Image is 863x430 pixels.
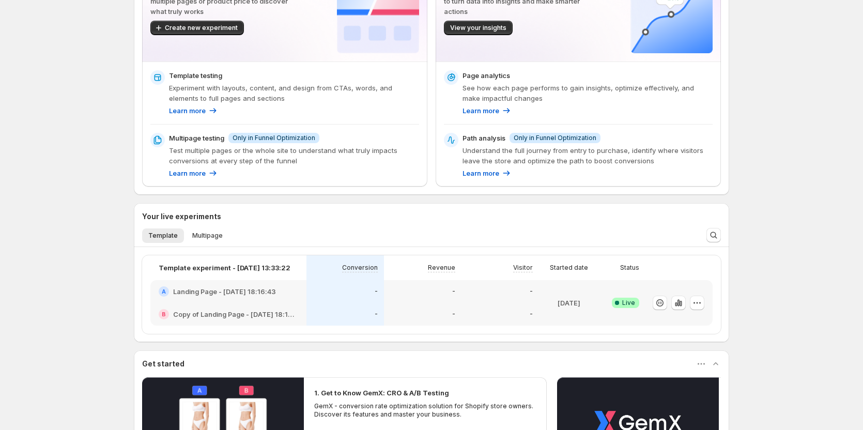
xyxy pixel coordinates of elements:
[169,105,206,116] p: Learn more
[150,21,244,35] button: Create new experiment
[192,232,223,240] span: Multipage
[173,309,298,319] h2: Copy of Landing Page - [DATE] 18:16:43
[452,310,455,318] p: -
[169,145,419,166] p: Test multiple pages or the whole site to understand what truly impacts conversions at every step ...
[375,310,378,318] p: -
[463,168,512,178] a: Learn more
[452,287,455,296] p: -
[159,263,290,273] p: Template experiment - [DATE] 13:33:22
[444,21,513,35] button: View your insights
[148,232,178,240] span: Template
[514,134,596,142] span: Only in Funnel Optimization
[169,83,419,103] p: Experiment with layouts, content, and design from CTAs, words, and elements to full pages and sec...
[530,287,533,296] p: -
[463,168,499,178] p: Learn more
[169,168,218,178] a: Learn more
[314,388,449,398] h2: 1. Get to Know GemX: CRO & A/B Testing
[622,299,635,307] span: Live
[463,133,505,143] p: Path analysis
[375,287,378,296] p: -
[450,24,506,32] span: View your insights
[463,145,713,166] p: Understand the full journey from entry to purchase, identify where visitors leave the store and o...
[463,70,510,81] p: Page analytics
[169,168,206,178] p: Learn more
[233,134,315,142] span: Only in Funnel Optimization
[513,264,533,272] p: Visitor
[706,228,721,242] button: Search and filter results
[142,211,221,222] h3: Your live experiments
[162,311,166,317] h2: B
[162,288,166,295] h2: A
[530,310,533,318] p: -
[550,264,588,272] p: Started date
[463,105,512,116] a: Learn more
[142,359,184,369] h3: Get started
[173,286,276,297] h2: Landing Page - [DATE] 18:16:43
[169,105,218,116] a: Learn more
[165,24,238,32] span: Create new experiment
[558,298,580,308] p: [DATE]
[463,105,499,116] p: Learn more
[314,402,536,419] p: GemX - conversion rate optimization solution for Shopify store owners. Discover its features and ...
[169,70,222,81] p: Template testing
[428,264,455,272] p: Revenue
[620,264,639,272] p: Status
[463,83,713,103] p: See how each page performs to gain insights, optimize effectively, and make impactful changes
[169,133,224,143] p: Multipage testing
[342,264,378,272] p: Conversion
